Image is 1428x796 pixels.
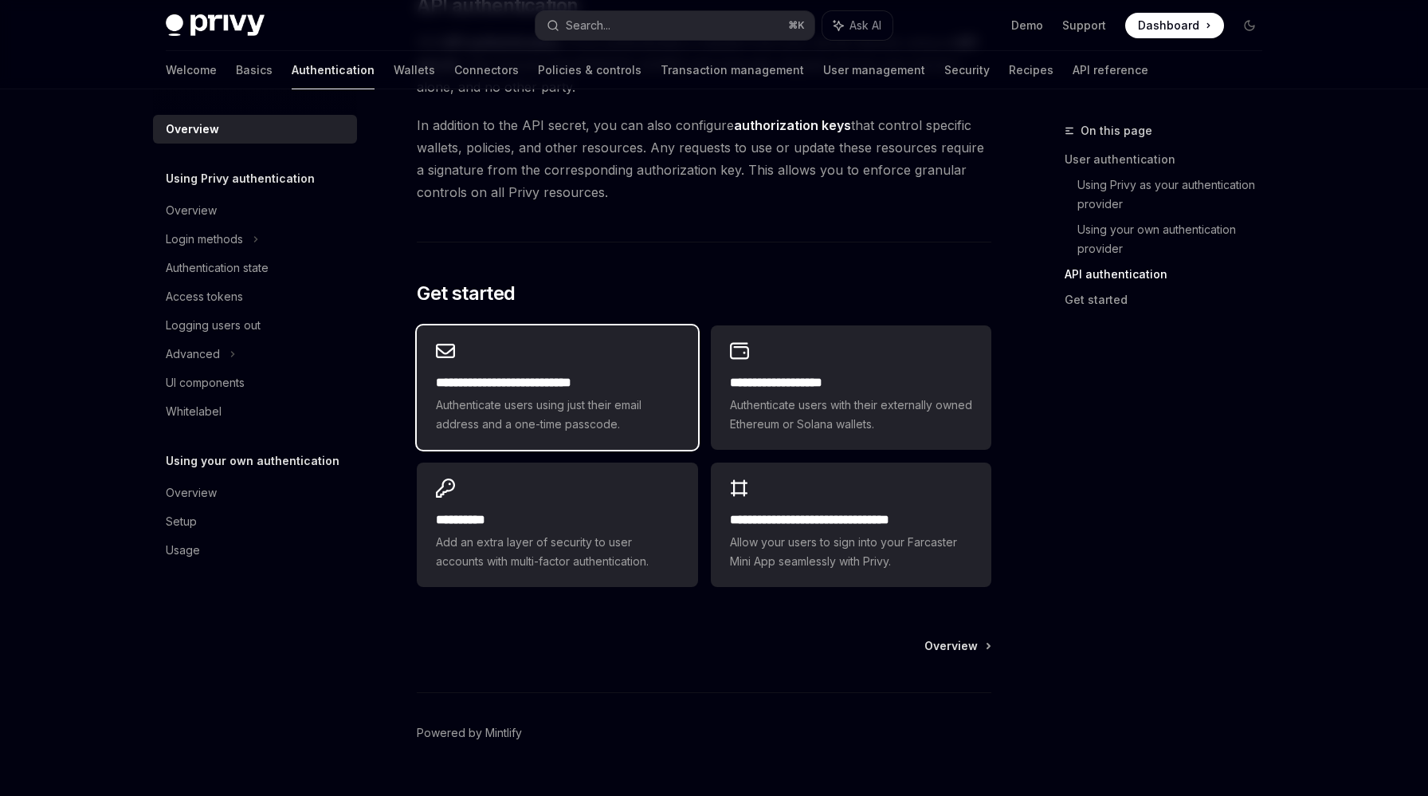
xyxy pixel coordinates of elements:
a: Policies & controls [538,51,641,89]
div: Access tokens [166,287,243,306]
a: Using your own authentication provider [1077,217,1275,262]
a: Overview [924,638,990,654]
div: Logging users out [166,316,261,335]
a: Dashboard [1125,13,1224,38]
span: Get started [417,281,515,306]
a: Overview [153,196,357,225]
div: Search... [566,16,610,35]
a: Whitelabel [153,397,357,426]
button: Toggle dark mode [1237,13,1262,38]
span: Overview [924,638,978,654]
div: Advanced [166,345,220,364]
a: Setup [153,507,357,536]
span: Dashboard [1138,18,1199,33]
button: Ask AI [822,11,892,40]
strong: authorization keys [734,117,851,133]
span: Add an extra layer of security to user accounts with multi-factor authentication. [436,533,678,571]
a: Authentication [292,51,375,89]
a: Overview [153,479,357,507]
a: User management [823,51,925,89]
div: Setup [166,512,197,531]
a: API authentication [1065,262,1275,287]
a: Security [944,51,990,89]
div: Overview [166,120,219,139]
div: Whitelabel [166,402,222,421]
a: Get started [1065,287,1275,313]
h5: Using Privy authentication [166,169,315,188]
span: Ask AI [849,18,881,33]
span: ⌘ K [788,19,805,32]
a: API reference [1073,51,1148,89]
a: Usage [153,536,357,565]
a: Powered by Mintlify [417,725,522,741]
a: UI components [153,368,357,397]
a: Access tokens [153,282,357,311]
div: Overview [166,483,217,502]
span: Allow your users to sign into your Farcaster Mini App seamlessly with Privy. [730,533,972,571]
span: On this page [1081,121,1152,140]
span: Authenticate users using just their email address and a one-time passcode. [436,396,678,434]
button: Search...⌘K [535,11,814,40]
a: Using Privy as your authentication provider [1077,172,1275,217]
a: Logging users out [153,311,357,340]
a: Overview [153,115,357,144]
a: Wallets [394,51,435,89]
div: Usage [166,541,200,560]
div: Authentication state [166,258,269,278]
span: Authenticate users with their externally owned Ethereum or Solana wallets. [730,396,972,434]
div: Overview [166,201,217,220]
a: Basics [236,51,273,89]
a: User authentication [1065,147,1275,172]
h5: Using your own authentication [166,451,339,471]
a: Welcome [166,51,217,89]
a: Recipes [1009,51,1053,89]
a: **** *****Add an extra layer of security to user accounts with multi-factor authentication. [417,463,697,587]
a: Connectors [454,51,519,89]
div: UI components [166,373,245,392]
a: Demo [1011,18,1043,33]
a: **** **** **** ****Authenticate users with their externally owned Ethereum or Solana wallets. [711,325,991,450]
a: Transaction management [661,51,804,89]
span: In addition to the API secret, you can also configure that control specific wallets, policies, an... [417,114,991,203]
a: Authentication state [153,254,357,282]
div: Login methods [166,230,243,249]
img: dark logo [166,14,265,37]
a: Support [1062,18,1106,33]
